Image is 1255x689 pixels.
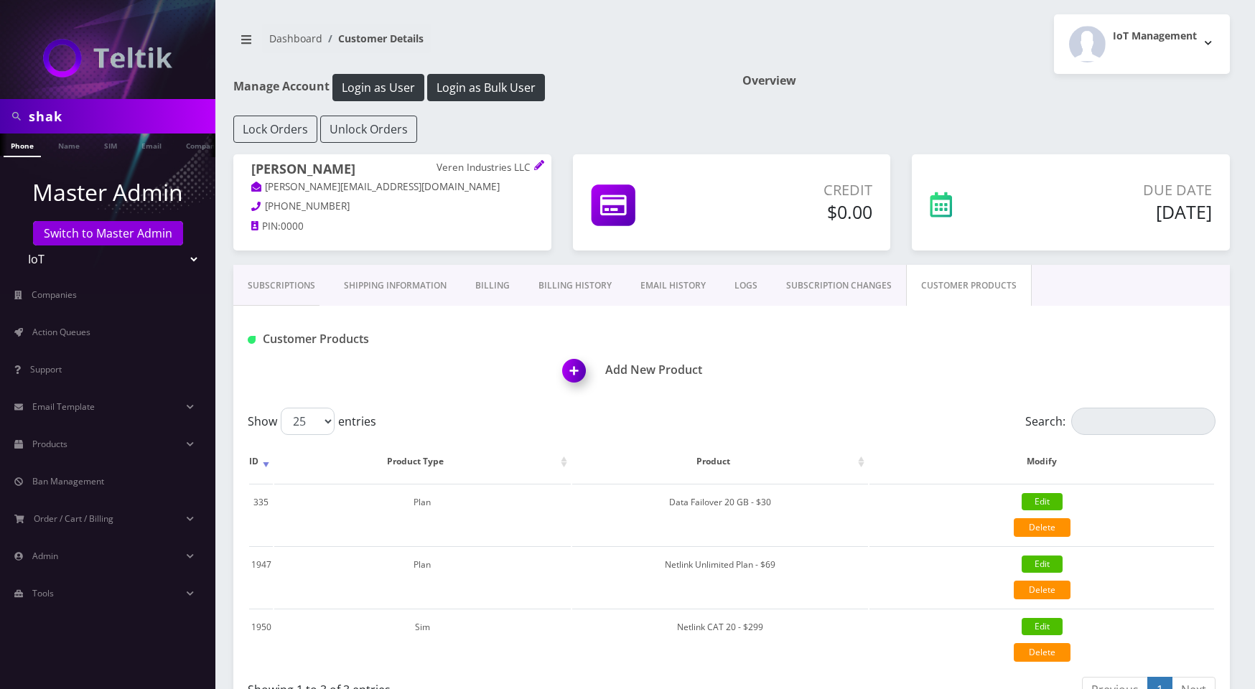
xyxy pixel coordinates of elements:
[572,484,869,545] td: Data Failover 20 GB - $30
[742,74,1230,88] h1: Overview
[274,441,571,482] th: Product Type: activate to sort column ascending
[717,201,873,222] h5: $0.00
[32,289,77,301] span: Companies
[233,74,721,101] h1: Manage Account
[249,441,273,482] th: ID: activate to sort column ascending
[1022,493,1063,510] a: Edit
[572,441,869,482] th: Product: activate to sort column ascending
[1022,556,1063,573] a: Edit
[32,400,95,413] span: Email Template
[330,265,461,306] a: Shipping Information
[332,74,424,101] button: Login as User
[427,78,545,94] a: Login as Bulk User
[563,363,1230,377] a: Add New ProductAdd New Product
[249,484,273,545] td: 335
[233,24,721,65] nav: breadcrumb
[248,336,256,344] img: Customer Products
[43,39,172,78] img: IoT
[233,265,330,306] a: Subscriptions
[572,609,869,670] td: Netlink CAT 20 - $299
[32,587,54,599] span: Tools
[251,220,281,234] a: PIN:
[32,438,67,450] span: Products
[251,161,533,179] h1: [PERSON_NAME]
[233,116,317,143] button: Lock Orders
[1113,30,1197,42] h2: IoT Management
[269,32,322,45] a: Dashboard
[1071,408,1216,435] input: Search:
[563,363,1230,377] h1: Add New Product
[1014,643,1070,662] a: Delete
[1025,408,1216,435] label: Search:
[281,408,335,435] select: Showentries
[1054,14,1230,74] button: IoT Management
[556,355,598,397] img: Add New Product
[427,74,545,101] button: Login as Bulk User
[572,546,869,607] td: Netlink Unlimited Plan - $69
[32,550,58,562] span: Admin
[249,609,273,670] td: 1950
[1014,581,1070,599] a: Delete
[248,332,556,346] h1: Customer Products
[274,609,571,670] td: Sim
[320,116,417,143] button: Unlock Orders
[717,179,873,201] p: Credit
[330,78,427,94] a: Login as User
[33,221,183,245] a: Switch to Master Admin
[29,103,212,130] input: Search in Company
[274,484,571,545] td: Plan
[249,546,273,607] td: 1947
[437,161,533,174] p: Veren Industries LLC
[1031,201,1212,222] h5: [DATE]
[30,363,62,375] span: Support
[281,220,304,233] span: 0000
[906,265,1032,306] a: CUSTOMER PRODUCTS
[720,265,772,306] a: LOGS
[4,133,41,157] a: Phone
[32,475,104,487] span: Ban Management
[1014,518,1070,537] a: Delete
[34,512,113,525] span: Order / Cart / Billing
[248,408,376,435] label: Show entries
[274,546,571,607] td: Plan
[626,265,720,306] a: EMAIL HISTORY
[524,265,626,306] a: Billing History
[32,326,90,338] span: Action Queues
[251,180,500,194] a: [PERSON_NAME][EMAIL_ADDRESS][DOMAIN_NAME]
[51,133,87,156] a: Name
[97,133,124,156] a: SIM
[134,133,169,156] a: Email
[772,265,906,306] a: SUBSCRIPTION CHANGES
[265,200,350,212] span: [PHONE_NUMBER]
[179,133,227,156] a: Company
[1022,618,1063,635] a: Edit
[1031,179,1212,201] p: Due Date
[461,265,524,306] a: Billing
[869,441,1214,482] th: Modify
[322,31,424,46] li: Customer Details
